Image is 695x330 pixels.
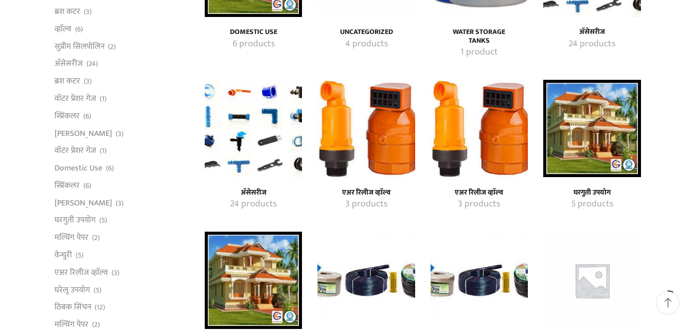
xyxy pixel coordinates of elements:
[106,163,114,173] span: (6)
[83,181,91,191] span: (6)
[216,28,291,37] h4: Domestic Use
[555,38,629,51] a: Visit product category अ‍ॅसेसरीज
[95,302,105,312] span: (12)
[555,28,629,37] h4: अ‍ॅसेसरीज
[84,76,92,86] span: (3)
[55,125,112,142] a: [PERSON_NAME]
[55,20,72,38] a: व्हाॅल्व
[329,188,403,197] a: Visit product category एअर रिलीज व्हाॅल्व
[431,232,528,329] img: ठिबक सिंचन
[205,232,302,329] img: घरेलू उपयोग
[431,80,528,177] img: एअर रिलीज व्हाॅल्व
[55,212,96,229] a: घरगुती उपयोग
[329,188,403,197] h4: एअर रिलीज व्हाॅल्व
[94,285,101,296] span: (5)
[442,46,516,59] a: Visit product category Water Storage Tanks
[431,232,528,329] a: Visit product category ठिबक सिंचन
[76,250,83,260] span: (5)
[543,232,640,329] a: Visit product category पाण्याच्या टाक्या
[233,38,275,51] mark: 6 products
[112,268,119,278] span: (3)
[555,188,629,197] h4: घरगुती उपयोग
[543,80,640,177] a: Visit product category घरगुती उपयोग
[84,7,92,17] span: (3)
[55,90,96,108] a: वॉटर प्रेशर गेज
[442,188,516,197] h4: एअर रिलीज व्हाॅल्व
[108,42,116,52] span: (2)
[92,320,100,330] span: (2)
[205,232,302,329] a: Visit product category घरेलू उपयोग
[431,80,528,177] a: Visit product category एअर रिलीज व्हाॅल्व
[205,80,302,177] a: Visit product category अ‍ॅसेसरीज
[75,24,83,34] span: (6)
[555,198,629,211] a: Visit product category घरगुती उपयोग
[317,80,415,177] a: Visit product category एअर रिलीज व्हाॅल्व
[329,198,403,211] a: Visit product category एअर रिलीज व्हाॅल्व
[116,129,123,139] span: (3)
[458,198,500,211] mark: 3 products
[442,28,516,45] a: Visit product category Water Storage Tanks
[100,94,106,104] span: (1)
[555,188,629,197] a: Visit product category घरगुती उपयोग
[55,55,83,73] a: अ‍ॅसेसरीज
[442,198,516,211] a: Visit product category एअर रिलीज व्हाॅल्व
[55,160,102,177] a: Domestic Use
[460,46,498,59] mark: 1 product
[55,281,90,299] a: घरेलू उपयोग
[317,232,415,329] img: ठिबक सिंचन
[216,188,291,197] a: Visit product category अ‍ॅसेसरीज
[317,80,415,177] img: एअर रिलीज व्हाॅल्व
[55,247,72,264] a: वेन्चुरी
[442,188,516,197] a: Visit product category एअर रिलीज व्हाॅल्व
[329,38,403,51] a: Visit product category Uncategorized
[55,73,80,90] a: ब्रश कटर
[55,264,108,281] a: एअर रिलीज व्हाॅल्व
[216,188,291,197] h4: अ‍ॅसेसरीज
[230,198,277,211] mark: 24 products
[543,232,640,329] img: पाण्याच्या टाक्या
[55,194,112,212] a: [PERSON_NAME]
[99,215,107,225] span: (5)
[55,38,104,55] a: सुप्रीम सिलपोलिन
[345,198,387,211] mark: 3 products
[555,28,629,37] a: Visit product category अ‍ॅसेसरीज
[442,28,516,45] h4: Water Storage Tanks
[329,28,403,37] h4: Uncategorized
[92,233,100,243] span: (2)
[55,142,96,160] a: वॉटर प्रेशर गेज
[317,232,415,329] a: Visit product category ठिबक सिंचन
[55,229,88,247] a: मल्चिंग पेपर
[571,198,613,211] mark: 5 products
[216,38,291,51] a: Visit product category Domestic Use
[55,107,80,125] a: स्प्रिंकलर
[329,28,403,37] a: Visit product category Uncategorized
[543,80,640,177] img: घरगुती उपयोग
[83,111,91,121] span: (6)
[55,3,80,21] a: ब्रश कटर
[55,299,91,316] a: ठिबक सिंचन
[216,198,291,211] a: Visit product category अ‍ॅसेसरीज
[116,198,123,209] span: (3)
[568,38,615,51] mark: 24 products
[55,177,80,194] a: स्प्रिंकलर
[100,146,106,156] span: (1)
[345,38,388,51] mark: 4 products
[216,28,291,37] a: Visit product category Domestic Use
[205,80,302,177] img: अ‍ॅसेसरीज
[86,59,98,69] span: (24)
